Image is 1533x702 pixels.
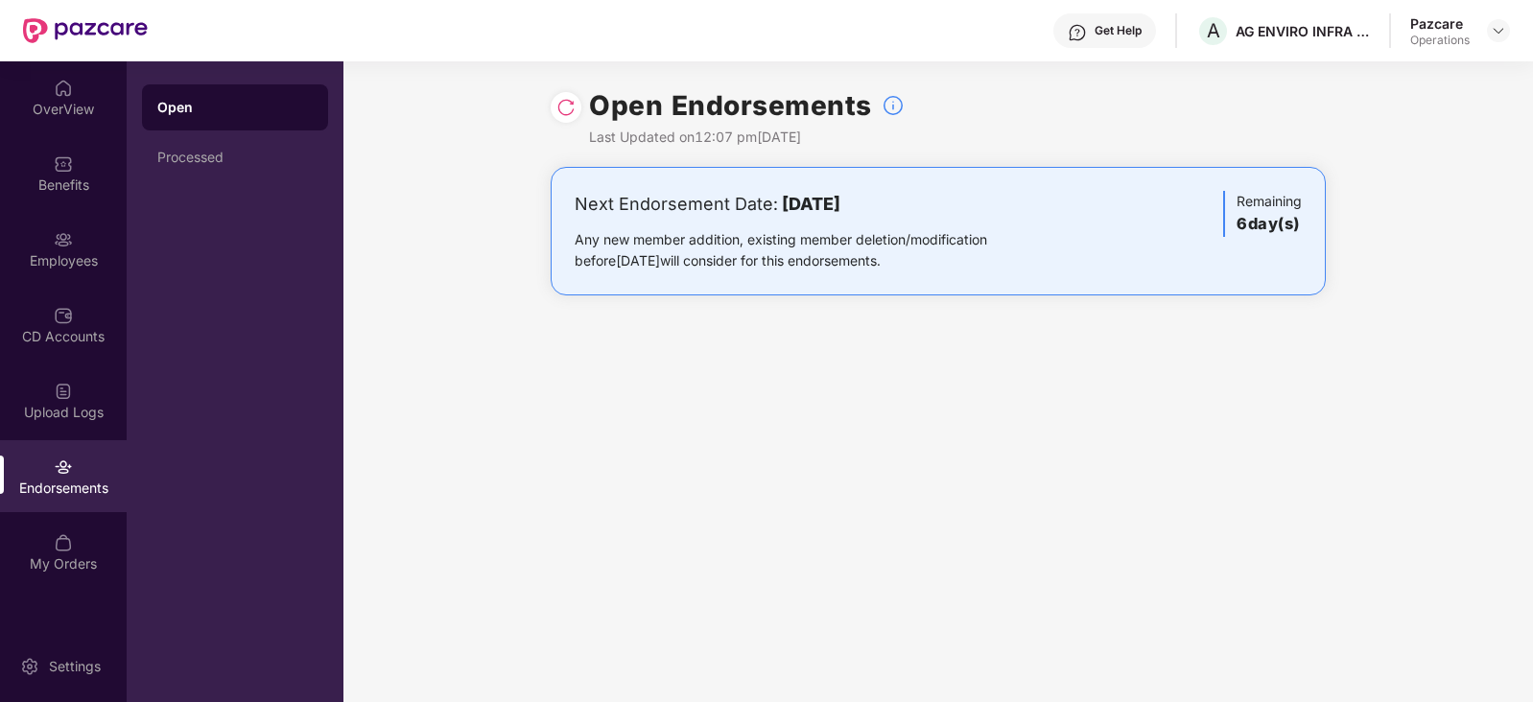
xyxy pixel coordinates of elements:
img: svg+xml;base64,PHN2ZyBpZD0iQmVuZWZpdHMiIHhtbG5zPSJodHRwOi8vd3d3LnczLm9yZy8yMDAwL3N2ZyIgd2lkdGg9Ij... [54,154,73,174]
div: Settings [43,657,106,676]
div: Any new member addition, existing member deletion/modification before [DATE] will consider for th... [575,229,1048,271]
img: New Pazcare Logo [23,18,148,43]
img: svg+xml;base64,PHN2ZyBpZD0iRW5kb3JzZW1lbnRzIiB4bWxucz0iaHR0cDovL3d3dy53My5vcmcvMjAwMC9zdmciIHdpZH... [54,457,73,477]
img: svg+xml;base64,PHN2ZyBpZD0iSG9tZSIgeG1sbnM9Imh0dHA6Ly93d3cudzMub3JnLzIwMDAvc3ZnIiB3aWR0aD0iMjAiIG... [54,79,73,98]
div: Pazcare [1410,14,1470,33]
div: Next Endorsement Date: [575,191,1048,218]
h3: 6 day(s) [1237,212,1302,237]
img: svg+xml;base64,PHN2ZyBpZD0iRHJvcGRvd24tMzJ4MzIiIHhtbG5zPSJodHRwOi8vd3d3LnczLm9yZy8yMDAwL3N2ZyIgd2... [1491,23,1506,38]
h1: Open Endorsements [589,84,872,127]
img: svg+xml;base64,PHN2ZyBpZD0iSW5mb18tXzMyeDMyIiBkYXRhLW5hbWU9IkluZm8gLSAzMngzMiIgeG1sbnM9Imh0dHA6Ly... [882,94,905,117]
img: svg+xml;base64,PHN2ZyBpZD0iUmVsb2FkLTMyeDMyIiB4bWxucz0iaHR0cDovL3d3dy53My5vcmcvMjAwMC9zdmciIHdpZH... [556,98,576,117]
div: Get Help [1095,23,1142,38]
img: svg+xml;base64,PHN2ZyBpZD0iVXBsb2FkX0xvZ3MiIGRhdGEtbmFtZT0iVXBsb2FkIExvZ3MiIHhtbG5zPSJodHRwOi8vd3... [54,382,73,401]
img: svg+xml;base64,PHN2ZyBpZD0iSGVscC0zMngzMiIgeG1sbnM9Imh0dHA6Ly93d3cudzMub3JnLzIwMDAvc3ZnIiB3aWR0aD... [1068,23,1087,42]
span: A [1207,19,1220,42]
div: Open [157,98,313,117]
div: Last Updated on 12:07 pm[DATE] [589,127,905,148]
img: svg+xml;base64,PHN2ZyBpZD0iU2V0dGluZy0yMHgyMCIgeG1sbnM9Imh0dHA6Ly93d3cudzMub3JnLzIwMDAvc3ZnIiB3aW... [20,657,39,676]
img: svg+xml;base64,PHN2ZyBpZD0iRW1wbG95ZWVzIiB4bWxucz0iaHR0cDovL3d3dy53My5vcmcvMjAwMC9zdmciIHdpZHRoPS... [54,230,73,249]
div: Processed [157,150,313,165]
b: [DATE] [782,194,840,214]
img: svg+xml;base64,PHN2ZyBpZD0iTXlfT3JkZXJzIiBkYXRhLW5hbWU9Ik15IE9yZGVycyIgeG1sbnM9Imh0dHA6Ly93d3cudz... [54,533,73,552]
div: Remaining [1223,191,1302,237]
img: svg+xml;base64,PHN2ZyBpZD0iQ0RfQWNjb3VudHMiIGRhdGEtbmFtZT0iQ0QgQWNjb3VudHMiIHhtbG5zPSJodHRwOi8vd3... [54,306,73,325]
div: Operations [1410,33,1470,48]
div: AG ENVIRO INFRA PROJECTS PVT LTD [1236,22,1370,40]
